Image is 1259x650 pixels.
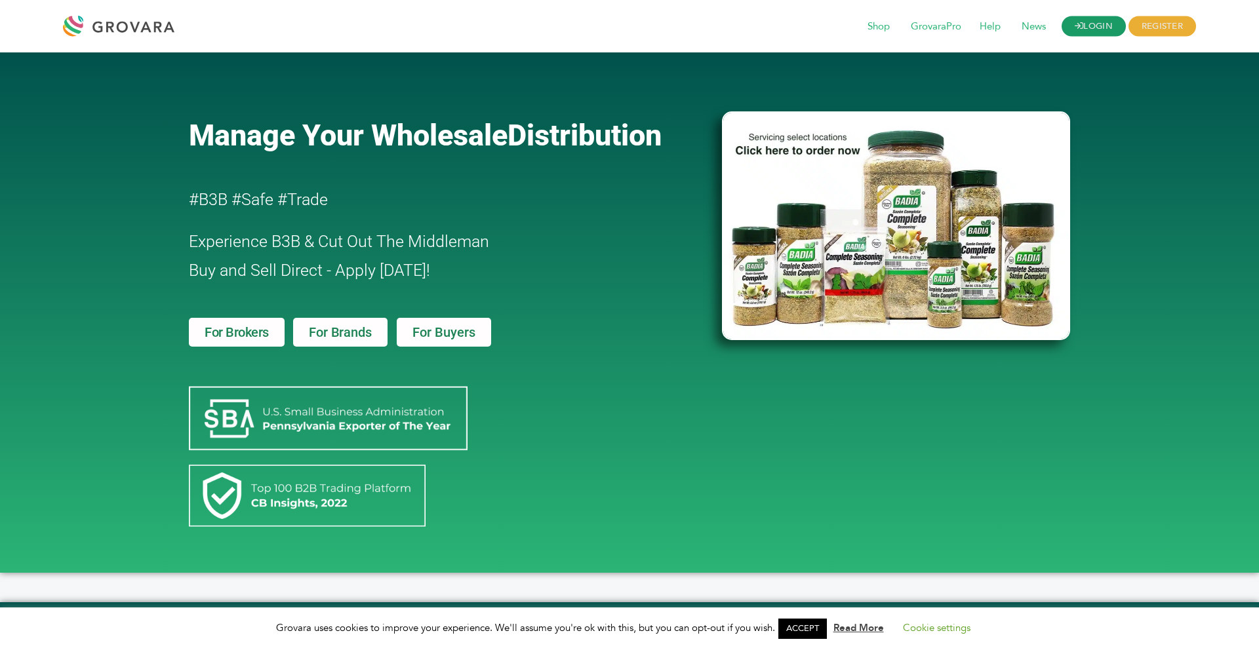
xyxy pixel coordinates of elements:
a: ACCEPT [778,619,827,639]
span: Manage Your Wholesale [189,118,508,153]
a: News [1012,20,1055,34]
span: Experience B3B & Cut Out The Middleman [189,232,489,251]
a: For Brokers [189,318,285,347]
span: Shop [858,14,899,39]
span: News [1012,14,1055,39]
a: Cookie settings [903,621,970,634]
h2: #B3B #Safe #Trade [189,185,647,214]
span: For Brands [309,326,371,339]
span: GrovaraPro [902,14,970,39]
span: Grovara uses cookies to improve your experience. We'll assume you're ok with this, but you can op... [276,621,984,634]
a: Shop [858,20,899,34]
span: Buy and Sell Direct - Apply [DATE]! [189,261,430,280]
span: REGISTER [1129,16,1196,37]
span: Distribution [508,118,662,153]
a: For Brands [293,318,387,347]
span: For Brokers [205,326,269,339]
span: For Buyers [412,326,475,339]
a: LOGIN [1062,16,1126,37]
a: Manage Your WholesaleDistribution [189,118,700,153]
a: Help [970,20,1010,34]
a: Read More [833,621,884,634]
span: Help [970,14,1010,39]
a: For Buyers [397,318,491,347]
a: GrovaraPro [902,20,970,34]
